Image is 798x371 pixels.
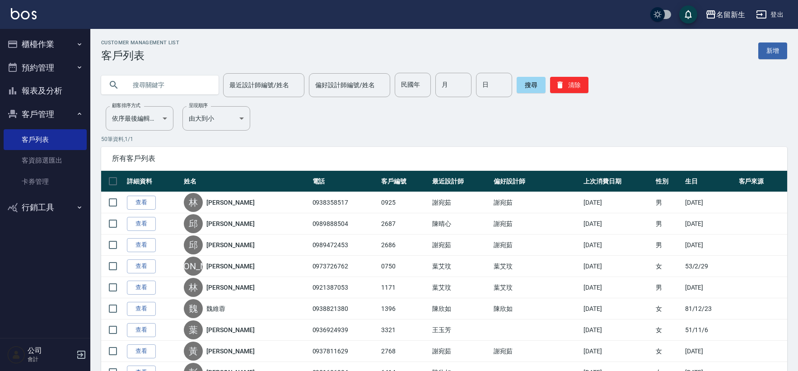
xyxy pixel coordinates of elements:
[4,171,87,192] a: 卡券管理
[430,341,491,362] td: 謝宛茹
[653,235,683,256] td: 男
[379,192,429,213] td: 0925
[430,277,491,298] td: 葉艾玟
[182,106,250,131] div: 由大到小
[430,298,491,319] td: 陳欣如
[184,299,203,318] div: 魏
[653,298,683,319] td: 女
[101,49,179,62] h3: 客戶列表
[101,40,179,46] h2: Customer Management List
[752,6,787,23] button: 登出
[101,135,787,143] p: 50 筆資料, 1 / 1
[581,213,653,235] td: [DATE]
[127,238,156,252] a: 查看
[189,102,208,109] label: 呈現順序
[430,171,491,192] th: 最近設計師
[310,277,379,298] td: 0921387053
[550,77,588,93] button: 清除
[310,171,379,192] th: 電話
[184,235,203,254] div: 邱
[581,171,653,192] th: 上次消費日期
[4,196,87,219] button: 行銷工具
[184,320,203,339] div: 葉
[430,319,491,341] td: 王玉芳
[310,192,379,213] td: 0938358517
[683,192,737,213] td: [DATE]
[184,193,203,212] div: 林
[379,341,429,362] td: 2768
[737,171,788,192] th: 客戶來源
[379,319,429,341] td: 3321
[310,235,379,256] td: 0989472453
[4,79,87,103] button: 報表及分析
[679,5,697,23] button: save
[112,154,776,163] span: 所有客戶列表
[4,103,87,126] button: 客戶管理
[206,325,254,334] a: [PERSON_NAME]
[430,235,491,256] td: 謝宛茹
[127,259,156,273] a: 查看
[184,257,203,276] div: [PERSON_NAME]
[683,277,737,298] td: [DATE]
[206,347,254,356] a: [PERSON_NAME]
[28,355,74,363] p: 會計
[184,342,203,361] div: 黃
[581,192,653,213] td: [DATE]
[491,341,581,362] td: 謝宛茹
[491,256,581,277] td: 葉艾玟
[683,235,737,256] td: [DATE]
[702,5,749,24] button: 名留新生
[184,214,203,233] div: 邱
[206,304,225,313] a: 魏維蓉
[653,319,683,341] td: 女
[653,341,683,362] td: 女
[4,129,87,150] a: 客戶列表
[206,198,254,207] a: [PERSON_NAME]
[379,277,429,298] td: 1171
[491,277,581,298] td: 葉艾玟
[127,217,156,231] a: 查看
[683,171,737,192] th: 生日
[11,8,37,19] img: Logo
[4,33,87,56] button: 櫃檯作業
[683,298,737,319] td: 81/12/23
[491,213,581,235] td: 謝宛茹
[127,323,156,337] a: 查看
[716,9,745,20] div: 名留新生
[379,171,429,192] th: 客戶編號
[4,150,87,171] a: 客資篩選匯出
[310,298,379,319] td: 0938821380
[683,213,737,235] td: [DATE]
[126,73,211,97] input: 搜尋關鍵字
[379,256,429,277] td: 0750
[581,298,653,319] td: [DATE]
[517,77,546,93] button: 搜尋
[310,256,379,277] td: 0973726762
[206,262,254,271] a: [PERSON_NAME]
[683,341,737,362] td: [DATE]
[653,192,683,213] td: 男
[653,277,683,298] td: 男
[310,213,379,235] td: 0989888504
[206,219,254,228] a: [PERSON_NAME]
[491,235,581,256] td: 謝宛茹
[430,256,491,277] td: 葉艾玟
[379,235,429,256] td: 2686
[653,256,683,277] td: 女
[491,298,581,319] td: 陳欣如
[310,341,379,362] td: 0937811629
[127,196,156,210] a: 查看
[653,171,683,192] th: 性別
[758,42,787,59] a: 新增
[581,235,653,256] td: [DATE]
[127,344,156,358] a: 查看
[379,213,429,235] td: 2687
[491,171,581,192] th: 偏好設計師
[206,283,254,292] a: [PERSON_NAME]
[581,319,653,341] td: [DATE]
[182,171,310,192] th: 姓名
[28,346,74,355] h5: 公司
[683,256,737,277] td: 53/2/29
[184,278,203,297] div: 林
[7,346,25,364] img: Person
